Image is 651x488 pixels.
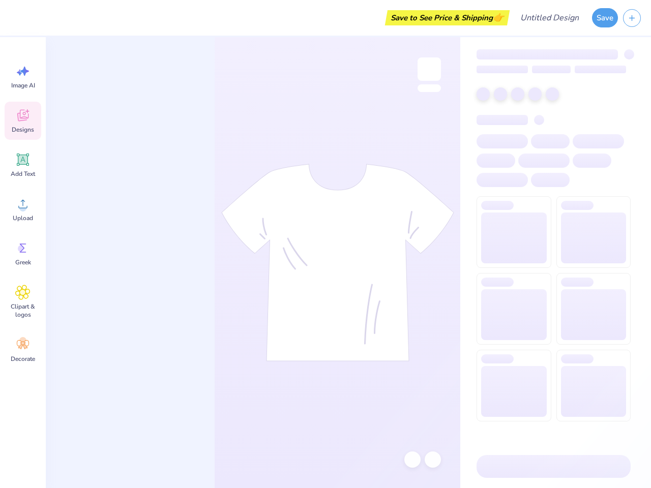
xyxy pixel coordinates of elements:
span: Add Text [11,170,35,178]
button: Save [592,8,618,27]
span: Decorate [11,355,35,363]
span: Image AI [11,81,35,89]
span: Clipart & logos [6,302,40,319]
div: Save to See Price & Shipping [388,10,507,25]
span: Upload [13,214,33,222]
span: Greek [15,258,31,266]
span: 👉 [493,11,504,23]
img: tee-skeleton.svg [221,164,454,361]
span: Designs [12,126,34,134]
input: Untitled Design [512,8,587,28]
